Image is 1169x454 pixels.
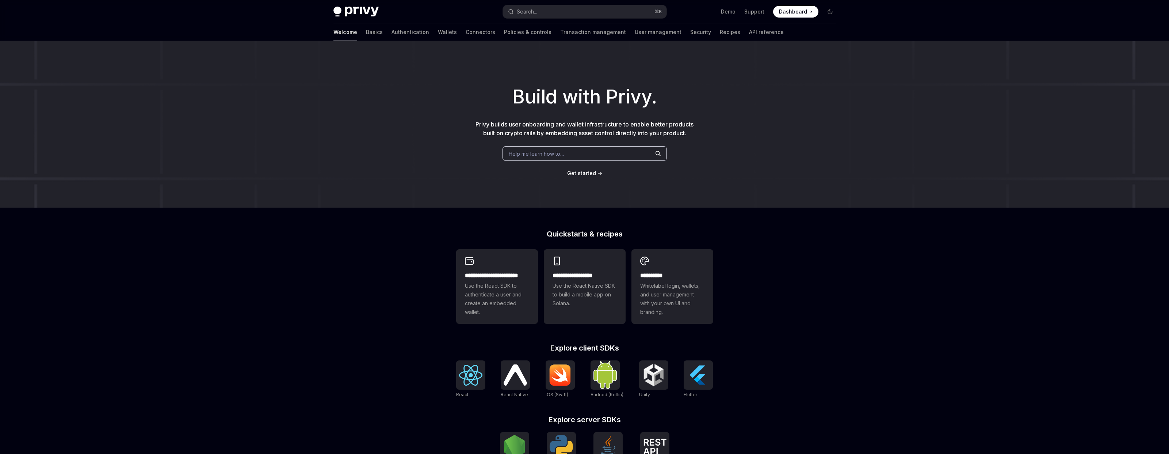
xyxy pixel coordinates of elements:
span: Dashboard [779,8,807,15]
a: Basics [366,23,383,41]
img: Unity [642,363,665,387]
span: Flutter [684,392,697,397]
h1: Build with Privy. [12,83,1157,111]
a: API reference [749,23,784,41]
img: Android (Kotlin) [593,361,617,389]
a: Recipes [720,23,740,41]
a: **** *****Whitelabel login, wallets, and user management with your own UI and branding. [631,249,713,324]
span: Unity [639,392,650,397]
a: Authentication [391,23,429,41]
a: iOS (Swift)iOS (Swift) [546,360,575,398]
a: ReactReact [456,360,485,398]
a: React NativeReact Native [501,360,530,398]
a: Demo [721,8,736,15]
a: Get started [567,170,596,177]
a: Android (Kotlin)Android (Kotlin) [591,360,623,398]
a: User management [635,23,681,41]
img: Flutter [687,363,710,387]
a: Wallets [438,23,457,41]
span: Use the React Native SDK to build a mobile app on Solana. [553,281,617,308]
span: React Native [501,392,528,397]
a: **** **** **** ***Use the React Native SDK to build a mobile app on Solana. [544,249,626,324]
img: iOS (Swift) [549,364,572,386]
a: Support [744,8,764,15]
a: Welcome [333,23,357,41]
a: Policies & controls [504,23,551,41]
span: Privy builds user onboarding and wallet infrastructure to enable better products built on crypto ... [475,121,694,137]
a: FlutterFlutter [684,360,713,398]
div: Search... [517,7,537,16]
span: Help me learn how to… [509,150,564,158]
h2: Explore server SDKs [456,416,713,423]
h2: Quickstarts & recipes [456,230,713,238]
span: Android (Kotlin) [591,392,623,397]
a: Transaction management [560,23,626,41]
span: Use the React SDK to authenticate a user and create an embedded wallet. [465,281,529,317]
img: React [459,365,482,386]
h2: Explore client SDKs [456,344,713,352]
span: Whitelabel login, wallets, and user management with your own UI and branding. [640,281,704,317]
a: Connectors [466,23,495,41]
span: Get started [567,170,596,176]
span: ⌘ K [654,9,662,15]
span: React [456,392,469,397]
img: React Native [504,364,527,385]
a: Dashboard [773,6,818,18]
a: Security [690,23,711,41]
img: dark logo [333,7,379,17]
span: iOS (Swift) [546,392,568,397]
button: Open search [503,5,666,18]
button: Toggle dark mode [824,6,836,18]
a: UnityUnity [639,360,668,398]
